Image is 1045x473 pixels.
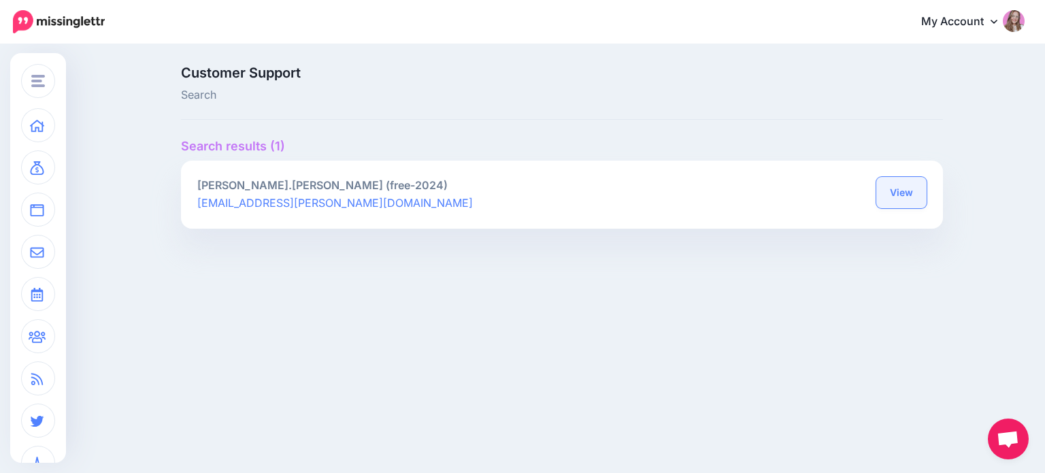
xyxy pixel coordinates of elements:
div: Chat abierto [988,419,1029,459]
img: Missinglettr [13,10,105,33]
b: [PERSON_NAME].[PERSON_NAME] (free-2024) [197,178,448,192]
a: My Account [908,5,1025,39]
a: [EMAIL_ADDRESS][PERSON_NAME][DOMAIN_NAME] [197,196,473,210]
img: menu.png [31,75,45,87]
span: Customer Support [181,66,682,80]
span: Search [181,86,682,104]
h4: Search results (1) [181,139,943,154]
a: View [876,177,927,208]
